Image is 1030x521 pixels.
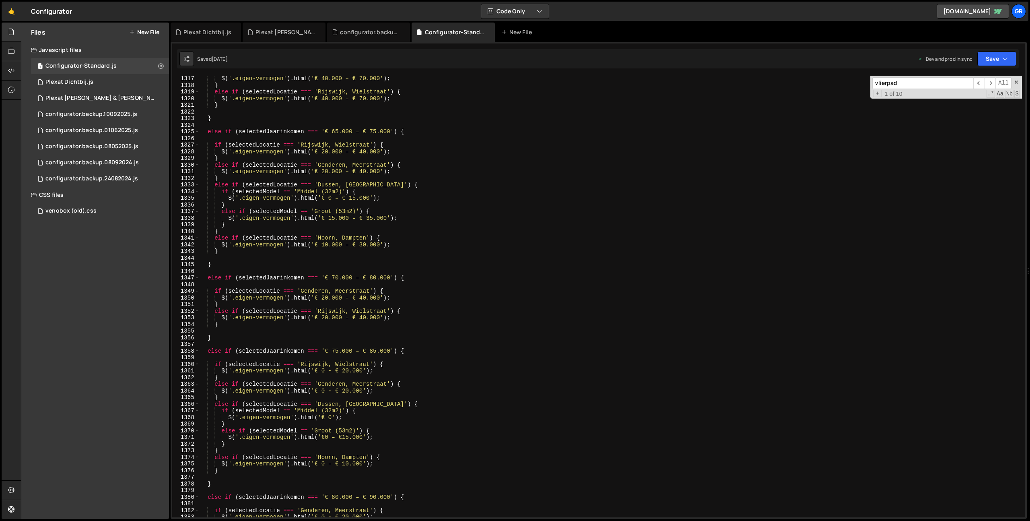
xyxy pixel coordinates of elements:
div: 1346 [172,268,200,275]
div: 6838/20949.js [31,155,169,171]
div: 1343 [172,248,200,255]
div: 1366 [172,401,200,408]
div: 1368 [172,414,200,421]
div: 1380 [172,494,200,501]
div: Configurator-Standard.js [425,28,485,36]
div: 1336 [172,202,200,209]
div: configurator.backup.01062025.js [45,127,138,134]
div: 1374 [172,454,200,461]
div: 1329 [172,155,200,162]
div: 1372 [172,441,200,448]
div: 1377 [172,474,200,481]
div: 1379 [172,487,200,494]
span: Whole Word Search [1005,90,1014,98]
div: 1327 [172,142,200,149]
div: 1362 [172,374,200,381]
div: 6838/40450.js [31,122,169,139]
div: 1370 [172,428,200,434]
div: 1378 [172,481,200,488]
div: 1330 [172,162,200,169]
div: 6838/46305.js [31,106,169,122]
div: 1353 [172,314,200,321]
div: 1376 [172,467,200,474]
div: 6838/13206.js [31,58,169,74]
span: Alt-Enter [995,77,1011,89]
div: 1382 [172,507,200,514]
div: New File [501,28,535,36]
span: Toggle Replace mode [873,90,882,97]
span: Search In Selection [1014,90,1020,98]
div: 1369 [172,421,200,428]
div: Plexat Dichtbij.js [183,28,231,36]
div: 1359 [172,354,200,361]
div: 1363 [172,381,200,388]
div: 1340 [172,228,200,235]
div: configurator.backup.08092024.js [45,159,139,166]
div: 1345 [172,261,200,268]
button: Save [977,52,1016,66]
div: 6838/20077.js [31,171,169,187]
div: 1350 [172,295,200,302]
div: configurator.backup.10092025.js [45,111,137,118]
span: ​ [973,77,985,89]
div: 1334 [172,188,200,195]
div: 1319 [172,89,200,95]
div: 1355 [172,328,200,335]
span: RegExp Search [987,90,995,98]
div: configurator.backup.10092025.js [340,28,400,36]
div: Plexat [PERSON_NAME] & [PERSON_NAME].js [45,95,157,102]
div: 1321 [172,102,200,109]
div: configurator.backup.24082024.js [45,175,138,182]
div: 1333 [172,182,200,188]
div: Plexat Dichtbij.js [45,79,93,86]
div: 1326 [172,135,200,142]
span: 1 [38,64,43,70]
div: 1371 [172,434,200,441]
div: 6838/44032.js [31,90,172,106]
div: Configurator [31,6,72,16]
div: Javascript files [21,42,169,58]
div: 1335 [172,195,200,202]
div: 1318 [172,82,200,89]
button: Code Only [481,4,549,19]
div: 1356 [172,335,200,341]
div: 1383 [172,514,200,521]
div: 1347 [172,275,200,281]
div: 6838/40544.css [31,203,169,219]
div: 1320 [172,95,200,102]
div: 1365 [172,394,200,401]
div: Configurator-Standard.js [45,62,117,70]
div: 1337 [172,208,200,215]
a: Gr [1011,4,1026,19]
div: venobox (old).css [45,207,97,215]
div: 1352 [172,308,200,315]
div: 1367 [172,407,200,414]
input: Search for [872,77,973,89]
div: 1322 [172,109,200,116]
div: 1358 [172,348,200,355]
div: 1342 [172,242,200,248]
div: 1325 [172,128,200,135]
div: 6838/44243.js [31,74,169,90]
div: Saved [197,56,228,62]
h2: Files [31,28,45,37]
span: 1 of 10 [882,91,906,97]
div: 1331 [172,168,200,175]
div: 1354 [172,321,200,328]
div: 1338 [172,215,200,222]
div: Plexat [PERSON_NAME] & [PERSON_NAME].js [255,28,316,36]
div: 1351 [172,301,200,308]
div: 1323 [172,115,200,122]
div: 1328 [172,149,200,155]
div: 6838/38770.js [31,139,169,155]
div: 1341 [172,235,200,242]
div: 1332 [172,175,200,182]
div: 1364 [172,388,200,395]
div: 1349 [172,288,200,295]
div: Dev and prod in sync [918,56,972,62]
span: CaseSensitive Search [996,90,1004,98]
a: [DOMAIN_NAME] [937,4,1009,19]
div: 1357 [172,341,200,348]
div: 1360 [172,361,200,368]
